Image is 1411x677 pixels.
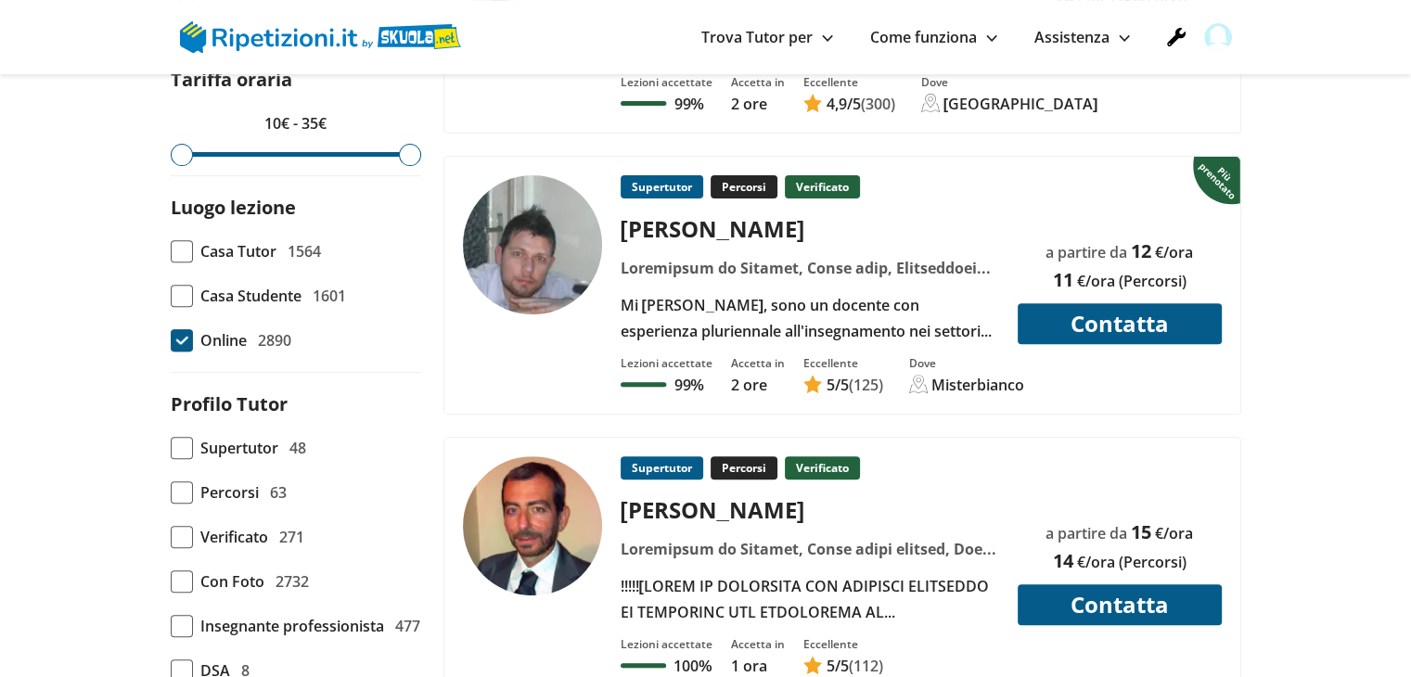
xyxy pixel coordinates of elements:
button: Contatta [1018,584,1222,625]
p: Verificato [785,456,860,479]
div: Accetta in [731,74,785,90]
p: Percorsi [711,175,777,198]
label: Luogo lezione [171,195,296,220]
span: Insegnante professionista [200,613,384,639]
button: Contatta [1018,303,1222,344]
span: 2890 [258,327,291,353]
span: Con Foto [200,568,264,594]
span: (112) [849,656,883,676]
span: 4,9 [827,94,847,114]
span: 12 [1131,238,1151,263]
p: 99% [674,375,704,395]
p: 99% [674,94,704,114]
span: 5 [827,656,835,676]
span: Casa Studente [200,283,301,309]
span: /5 [827,94,861,114]
span: 14 [1053,548,1073,573]
span: /5 [827,375,849,395]
span: €/ora [1155,242,1193,262]
img: logo Skuola.net | Ripetizioni.it [180,21,461,53]
span: (300) [861,94,895,114]
p: 2 ore [731,94,785,114]
span: 2732 [276,568,309,594]
span: 5 [827,375,835,395]
div: Eccellente [803,355,883,371]
span: a partire da [1045,523,1127,543]
span: Online [200,327,247,353]
span: a partire da [1045,242,1127,262]
img: user avatar [1204,23,1232,51]
span: €/ora (Percorsi) [1077,271,1187,291]
span: /5 [827,656,849,676]
span: 63 [270,479,287,505]
div: Eccellente [803,74,895,90]
p: 1 ora [731,656,785,676]
p: 10€ - 35€ [171,110,421,136]
span: Casa Tutor [200,238,276,264]
span: 1601 [313,283,346,309]
span: €/ora [1155,523,1193,543]
div: [PERSON_NAME] [613,494,1006,525]
div: Dove [921,74,1098,90]
div: Eccellente [803,636,883,652]
span: 1564 [288,238,321,264]
a: Come funziona [870,27,997,47]
span: (125) [849,375,883,395]
span: 271 [279,524,304,550]
div: Lezioni accettate [621,636,712,652]
div: Accetta in [731,355,785,371]
div: Loremipsum do Sitamet, Conse adip, Elitseddoeiu, Tempori utlabor, Etdolor magnaaliqu, Enimadm ven... [613,255,1006,281]
p: 2 ore [731,375,785,395]
span: 11 [1053,267,1073,292]
div: [PERSON_NAME] [613,213,1006,244]
label: Tariffa oraria [171,67,292,92]
div: Lezioni accettate [621,355,712,371]
p: Verificato [785,175,860,198]
span: 15 [1131,519,1151,544]
a: Assistenza [1034,27,1130,47]
span: 48 [289,435,306,461]
span: Verificato [200,524,268,550]
a: 5/5(125) [803,375,883,395]
span: 477 [395,613,420,639]
a: logo Skuola.net | Ripetizioni.it [180,25,461,45]
div: Accetta in [731,636,785,652]
span: Supertutor [200,435,278,461]
img: tutor a Misterbianco - LUCA [463,175,602,314]
img: Piu prenotato [1193,155,1244,205]
p: Supertutor [621,456,703,479]
div: Dove [909,355,1024,371]
label: Profilo Tutor [171,391,288,416]
a: Trova Tutor per [701,27,833,47]
a: 5/5(112) [803,656,883,676]
div: Lezioni accettate [621,74,712,90]
div: Misterbianco [931,375,1024,395]
img: tutor a ROMA - ANDREA [463,456,602,595]
a: 4,9/5(300) [803,94,895,114]
div: Loremipsum do Sitamet, Conse adipi elitsed, Doeiu temp, Incid utlabo, Etdolore magn, Aliquaen, Ad... [613,536,1006,562]
div: [GEOGRAPHIC_DATA] [943,94,1098,114]
div: !!!!![LOREM IP DOLORSITA CON ADIPISCI ELITSEDDO EI TEMPORINC UTL ETDOLOREMA AL ENIMADMINIMVE' QU ... [613,573,1006,625]
p: 100% [673,656,712,676]
div: Mi [PERSON_NAME], sono un docente con esperienza pluriennale all'insegnamento nei settori pubblic... [613,292,1006,344]
span: €/ora (Percorsi) [1077,552,1187,572]
p: Percorsi [711,456,777,479]
span: Percorsi [200,479,259,505]
p: Supertutor [621,175,703,198]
